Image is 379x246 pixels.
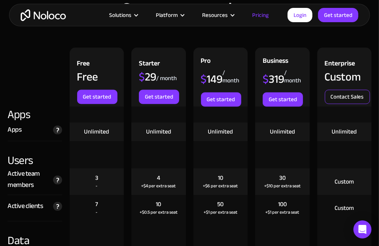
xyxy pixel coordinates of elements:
[156,10,178,20] div: Platform
[325,58,355,71] div: Enterprise
[21,9,66,21] a: home
[139,58,160,71] div: Starter
[146,10,193,20] div: Platform
[202,10,228,20] div: Resources
[278,200,287,209] div: 100
[109,10,131,20] div: Solutions
[139,66,145,87] span: $
[146,128,171,136] div: Unlimited
[288,8,312,22] a: Login
[95,200,98,209] div: 7
[203,182,238,190] div: +$6 per extra seat
[335,204,354,213] div: Custom
[156,74,177,82] div: / month
[8,169,49,191] div: Active team members
[263,74,284,85] div: 319
[263,93,303,107] a: Get started
[265,209,299,216] div: +$1 per extra seat
[223,68,240,85] div: / month
[156,200,161,209] div: 10
[217,200,224,209] div: 50
[8,125,21,136] div: Apps
[77,58,90,71] div: Free
[96,209,97,216] div: -
[201,93,241,107] a: Get started
[208,128,233,136] div: Unlimited
[140,209,178,216] div: +$0.5 per extra seat
[77,90,117,104] a: Get started
[284,68,302,85] div: / month
[95,174,98,182] div: 3
[279,174,286,182] div: 30
[270,128,295,136] div: Unlimited
[218,174,223,182] div: 10
[8,107,62,123] div: Apps
[263,69,269,90] span: $
[318,8,358,22] a: Get started
[325,71,361,82] div: Custom
[8,201,43,212] div: Active clients
[335,178,354,186] div: Custom
[139,90,179,104] a: Get started
[96,182,97,190] div: -
[263,55,288,68] div: Business
[141,182,176,190] div: +$4 per extra seat
[84,128,109,136] div: Unlimited
[332,128,357,136] div: Unlimited
[8,141,62,169] div: Users
[204,209,237,216] div: +$1 per extra seat
[157,174,160,182] div: 4
[201,69,207,90] span: $
[100,10,146,20] div: Solutions
[264,182,301,190] div: +$10 per extra seat
[139,71,156,82] div: 29
[325,90,370,104] a: Contact Sales
[201,74,223,85] div: 149
[243,10,278,20] a: Pricing
[201,55,211,68] div: Pro
[193,10,243,20] div: Resources
[353,220,371,238] div: Open Intercom Messenger
[77,71,98,82] div: Free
